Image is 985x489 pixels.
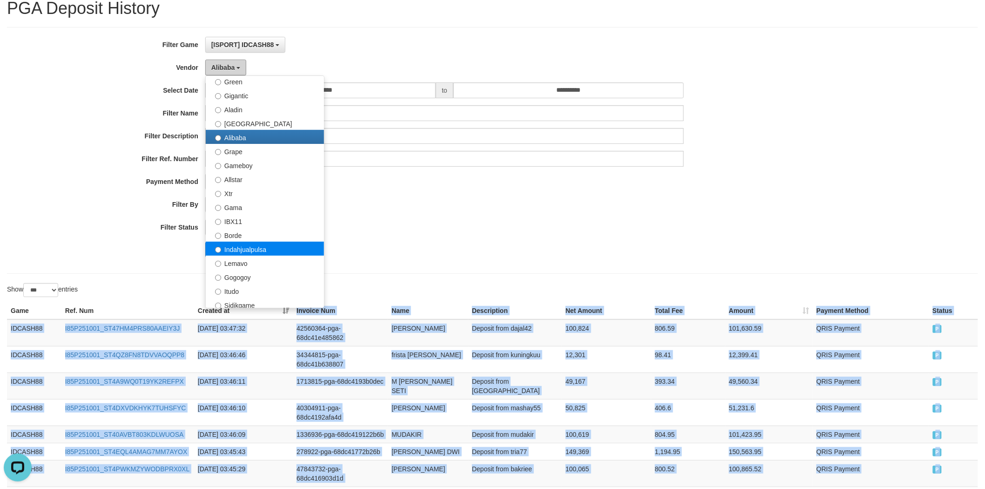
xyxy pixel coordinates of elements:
td: MUDAKIR [388,426,468,443]
td: 1713815-pga-68dc4193b0dec [293,373,388,399]
td: 278922-pga-68dc41772b26b [293,443,388,460]
td: 42560364-pga-68dc41e485862 [293,319,388,346]
td: 149,369 [562,443,651,460]
label: Gogogoy [206,270,324,284]
td: QRIS Payment [813,346,929,373]
a: I85P251001_ST4EQL4AMAG7MM7AYOX [65,448,188,455]
td: 100,865.52 [725,460,813,487]
td: [DATE] 03:46:11 [194,373,293,399]
td: [PERSON_NAME] DWI [388,443,468,460]
a: I85P251001_ST4PWKMZYWODBPRX0XL [65,465,190,473]
input: Grape [215,149,221,155]
th: Description [468,302,562,319]
input: Indahjualpulsa [215,247,221,253]
th: Created at: activate to sort column ascending [194,302,293,319]
label: Borde [206,228,324,242]
td: Deposit from dajal42 [468,319,562,346]
label: Gama [206,200,324,214]
td: 101,630.59 [725,319,813,346]
input: Alibaba [215,135,221,141]
th: Name [388,302,468,319]
input: Lemavo [215,261,221,267]
td: Deposit from mudakir [468,426,562,443]
th: Invoice Num [293,302,388,319]
td: M [PERSON_NAME] SETI [388,373,468,399]
td: 51,231.6 [725,399,813,426]
input: Gameboy [215,163,221,169]
td: 406.6 [651,399,725,426]
th: Ref. Num [61,302,194,319]
label: Gigantic [206,88,324,102]
input: Aladin [215,107,221,113]
input: Sidikgame [215,303,221,309]
td: [DATE] 03:46:46 [194,346,293,373]
label: Aladin [206,102,324,116]
td: 50,825 [562,399,651,426]
label: Gameboy [206,158,324,172]
span: Alibaba [211,64,235,71]
a: I85P251001_ST47HM4PRS80AAEIY3J [65,325,180,332]
input: Green [215,79,221,85]
td: [DATE] 03:46:09 [194,426,293,443]
td: Deposit from mashay55 [468,399,562,426]
td: 12,301 [562,346,651,373]
td: [PERSON_NAME] [388,460,468,487]
a: I85P251001_ST4A9WQ0T19YK2REFPX [65,378,184,385]
td: Deposit from kuningkuu [468,346,562,373]
td: 100,824 [562,319,651,346]
td: IDCASH88 [7,319,61,346]
td: QRIS Payment [813,426,929,443]
td: 34344815-pga-68dc41b638807 [293,346,388,373]
label: Sidikgame [206,298,324,312]
label: Green [206,74,324,88]
span: PAID [933,466,942,474]
label: Xtr [206,186,324,200]
td: 100,619 [562,426,651,443]
td: QRIS Payment [813,319,929,346]
td: IDCASH88 [7,443,61,460]
input: Gogogoy [215,275,221,281]
label: [GEOGRAPHIC_DATA] [206,116,324,130]
td: QRIS Payment [813,373,929,399]
td: IDCASH88 [7,426,61,443]
span: PAID [933,448,942,456]
input: Borde [215,233,221,239]
span: PAID [933,325,942,333]
a: I85P251001_ST4QZ8FN8TDVVAOQPP8 [65,351,185,359]
td: QRIS Payment [813,443,929,460]
select: Showentries [23,283,58,297]
label: Allstar [206,172,324,186]
span: [ISPORT] IDCASH88 [211,41,274,48]
label: Alibaba [206,130,324,144]
td: frista [PERSON_NAME] [388,346,468,373]
button: [ISPORT] IDCASH88 [205,37,285,53]
span: PAID [933,405,942,413]
input: Allstar [215,177,221,183]
td: QRIS Payment [813,399,929,426]
td: 393.34 [651,373,725,399]
td: [PERSON_NAME] [388,319,468,346]
td: 1336936-pga-68dc419122b6b [293,426,388,443]
label: Itudo [206,284,324,298]
td: [DATE] 03:46:10 [194,399,293,426]
a: I85P251001_ST4DXVDKHYK7TUHSFYC [65,404,186,412]
td: 100,065 [562,460,651,487]
td: Deposit from bakriee [468,460,562,487]
td: 800.52 [651,460,725,487]
input: Gigantic [215,93,221,99]
label: Indahjualpulsa [206,242,324,256]
td: [DATE] 03:45:29 [194,460,293,487]
td: Deposit from tria77 [468,443,562,460]
input: Xtr [215,191,221,197]
th: Payment Method [813,302,929,319]
td: Deposit from [GEOGRAPHIC_DATA] [468,373,562,399]
th: Amount: activate to sort column ascending [725,302,813,319]
button: Open LiveChat chat widget [4,4,32,32]
span: to [436,82,453,98]
span: PAID [933,378,942,386]
td: IDCASH88 [7,399,61,426]
td: 49,167 [562,373,651,399]
td: 101,423.95 [725,426,813,443]
span: PAID [933,352,942,360]
td: 806.59 [651,319,725,346]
